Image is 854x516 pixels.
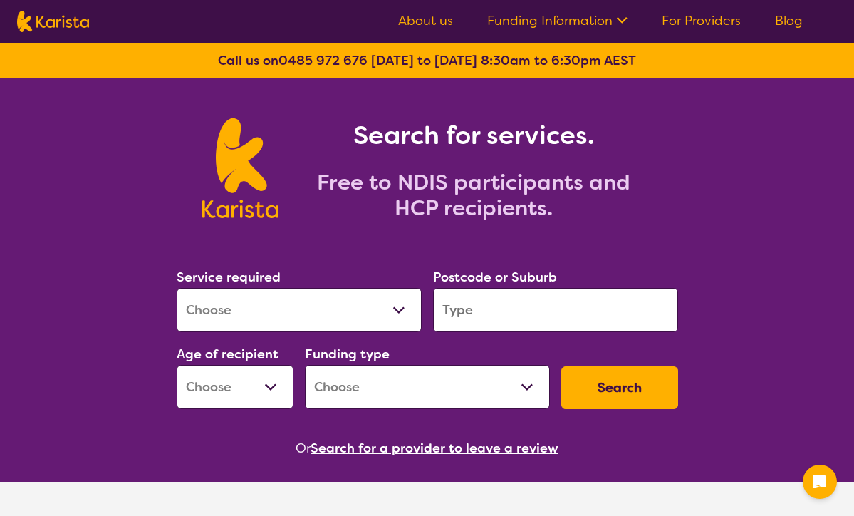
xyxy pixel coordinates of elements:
[561,366,678,409] button: Search
[296,118,652,153] h1: Search for services.
[177,269,281,286] label: Service required
[305,346,390,363] label: Funding type
[433,288,678,332] input: Type
[296,438,311,459] span: Or
[218,52,636,69] b: Call us on [DATE] to [DATE] 8:30am to 6:30pm AEST
[202,118,278,218] img: Karista logo
[177,346,278,363] label: Age of recipient
[278,52,368,69] a: 0485 972 676
[296,170,652,221] h2: Free to NDIS participants and HCP recipients.
[775,12,803,29] a: Blog
[487,12,628,29] a: Funding Information
[433,269,557,286] label: Postcode or Suburb
[662,12,741,29] a: For Providers
[311,438,558,459] button: Search for a provider to leave a review
[17,11,89,32] img: Karista logo
[398,12,453,29] a: About us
